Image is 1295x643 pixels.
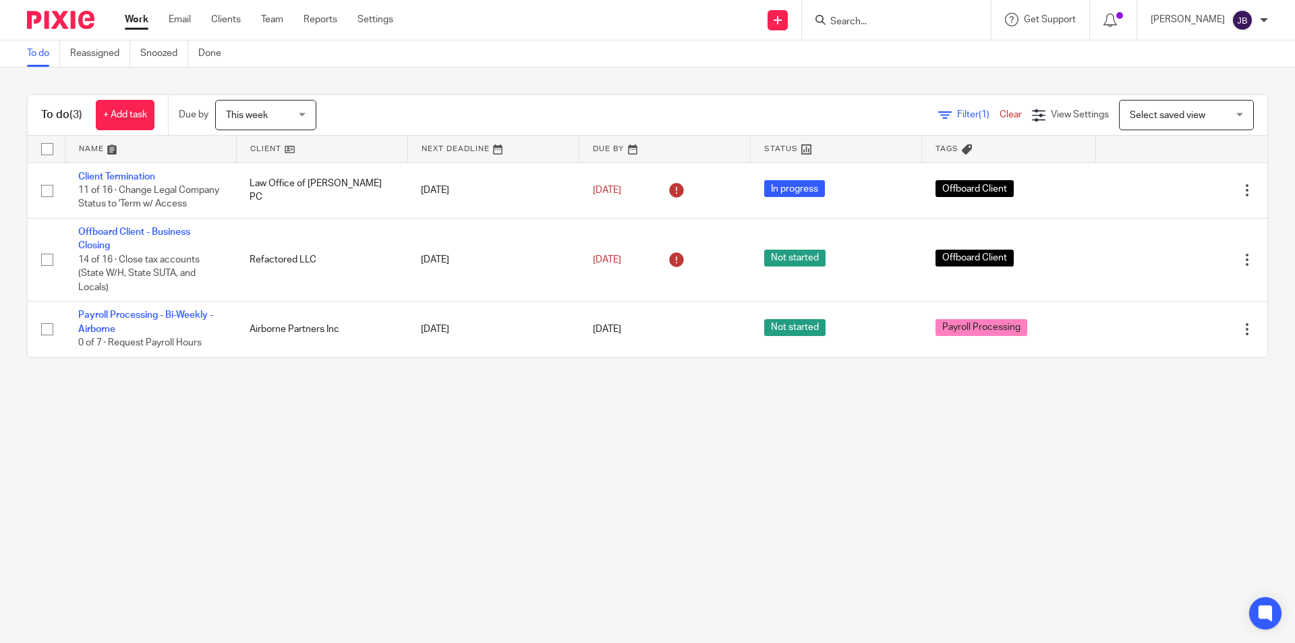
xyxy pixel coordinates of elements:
[957,110,1000,119] span: Filter
[407,163,579,218] td: [DATE]
[1024,15,1076,24] span: Get Support
[1051,110,1109,119] span: View Settings
[78,255,200,292] span: 14 of 16 · Close tax accounts (State W/H, State SUTA, and Locals)
[764,250,826,267] span: Not started
[125,13,148,26] a: Work
[96,100,154,130] a: + Add task
[764,180,825,197] span: In progress
[78,310,213,333] a: Payroll Processing - Bi-Weekly - Airborne
[1151,13,1225,26] p: [PERSON_NAME]
[1232,9,1253,31] img: svg%3E
[829,16,950,28] input: Search
[226,111,268,120] span: This week
[304,13,337,26] a: Reports
[179,108,208,121] p: Due by
[236,163,407,218] td: Law Office of [PERSON_NAME] PC
[936,250,1014,267] span: Offboard Client
[70,40,130,67] a: Reassigned
[979,110,989,119] span: (1)
[69,109,82,120] span: (3)
[764,319,826,336] span: Not started
[593,325,621,334] span: [DATE]
[169,13,191,26] a: Email
[78,227,190,250] a: Offboard Client - Business Closing
[27,11,94,29] img: Pixie
[1130,111,1205,120] span: Select saved view
[261,13,283,26] a: Team
[936,319,1027,336] span: Payroll Processing
[27,40,60,67] a: To do
[1000,110,1022,119] a: Clear
[407,218,579,301] td: [DATE]
[78,186,219,209] span: 11 of 16 · Change Legal Company Status to 'Term w/ Access
[236,218,407,301] td: Refactored LLC
[198,40,231,67] a: Done
[211,13,241,26] a: Clients
[140,40,188,67] a: Snoozed
[593,255,621,264] span: [DATE]
[357,13,393,26] a: Settings
[78,172,155,181] a: Client Termination
[236,302,407,357] td: Airborne Partners Inc
[593,186,621,195] span: [DATE]
[936,145,958,152] span: Tags
[936,180,1014,197] span: Offboard Client
[78,338,202,347] span: 0 of 7 · Request Payroll Hours
[407,302,579,357] td: [DATE]
[41,108,82,122] h1: To do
